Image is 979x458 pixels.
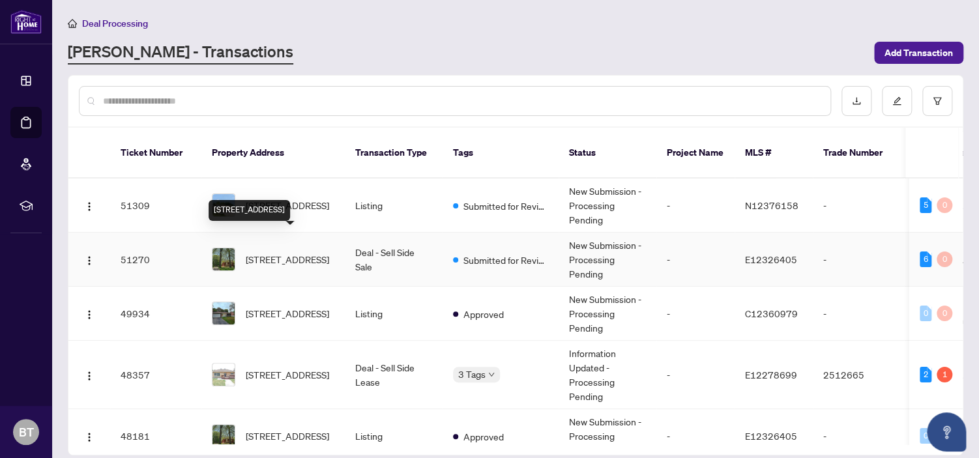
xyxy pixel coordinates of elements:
[559,233,656,287] td: New Submission - Processing Pending
[922,86,952,116] button: filter
[10,10,42,34] img: logo
[882,86,912,116] button: edit
[68,19,77,28] span: home
[458,367,486,382] span: 3 Tags
[745,308,798,319] span: C12360979
[110,341,201,409] td: 48357
[110,179,201,233] td: 51309
[212,302,235,324] img: thumbnail-img
[209,200,290,221] div: [STREET_ADDRESS]
[345,341,443,409] td: Deal - Sell Side Lease
[246,367,329,382] span: [STREET_ADDRESS]
[463,199,548,213] span: Submitted for Review
[79,364,100,385] button: Logo
[345,179,443,233] td: Listing
[488,371,495,378] span: down
[841,86,871,116] button: download
[79,249,100,270] button: Logo
[656,341,735,409] td: -
[82,18,148,29] span: Deal Processing
[559,128,656,179] th: Status
[212,425,235,447] img: thumbnail-img
[874,42,963,64] button: Add Transaction
[745,369,797,380] span: E12278699
[84,201,95,212] img: Logo
[884,42,953,63] span: Add Transaction
[745,253,797,265] span: E12326405
[852,96,861,106] span: download
[463,253,548,267] span: Submitted for Review
[68,41,293,64] a: [PERSON_NAME] - Transactions
[813,341,904,409] td: 2512665
[656,287,735,341] td: -
[937,251,952,267] div: 0
[345,128,443,179] th: Transaction Type
[201,128,345,179] th: Property Address
[920,367,931,382] div: 2
[927,412,966,451] button: Open asap
[345,233,443,287] td: Deal - Sell Side Sale
[559,287,656,341] td: New Submission - Processing Pending
[937,197,952,213] div: 0
[813,179,904,233] td: -
[84,255,95,266] img: Logo
[937,306,952,321] div: 0
[84,371,95,381] img: Logo
[84,432,95,442] img: Logo
[212,194,235,216] img: thumbnail-img
[443,128,559,179] th: Tags
[813,287,904,341] td: -
[656,179,735,233] td: -
[813,233,904,287] td: -
[933,96,942,106] span: filter
[745,430,797,442] span: E12326405
[246,429,329,443] span: [STREET_ADDRESS]
[920,306,931,321] div: 0
[463,429,504,444] span: Approved
[559,179,656,233] td: New Submission - Processing Pending
[246,252,329,266] span: [STREET_ADDRESS]
[19,423,34,441] span: BT
[656,233,735,287] td: -
[79,425,100,446] button: Logo
[813,128,904,179] th: Trade Number
[110,128,201,179] th: Ticket Number
[345,287,443,341] td: Listing
[745,199,798,211] span: N12376158
[559,341,656,409] td: Information Updated - Processing Pending
[920,251,931,267] div: 6
[920,428,931,444] div: 0
[110,233,201,287] td: 51270
[463,307,504,321] span: Approved
[212,364,235,386] img: thumbnail-img
[79,303,100,324] button: Logo
[110,287,201,341] td: 49934
[892,96,901,106] span: edit
[735,128,813,179] th: MLS #
[246,306,329,321] span: [STREET_ADDRESS]
[79,195,100,216] button: Logo
[656,128,735,179] th: Project Name
[937,367,952,382] div: 1
[84,309,95,320] img: Logo
[920,197,931,213] div: 5
[212,248,235,270] img: thumbnail-img
[246,198,329,212] span: [STREET_ADDRESS]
